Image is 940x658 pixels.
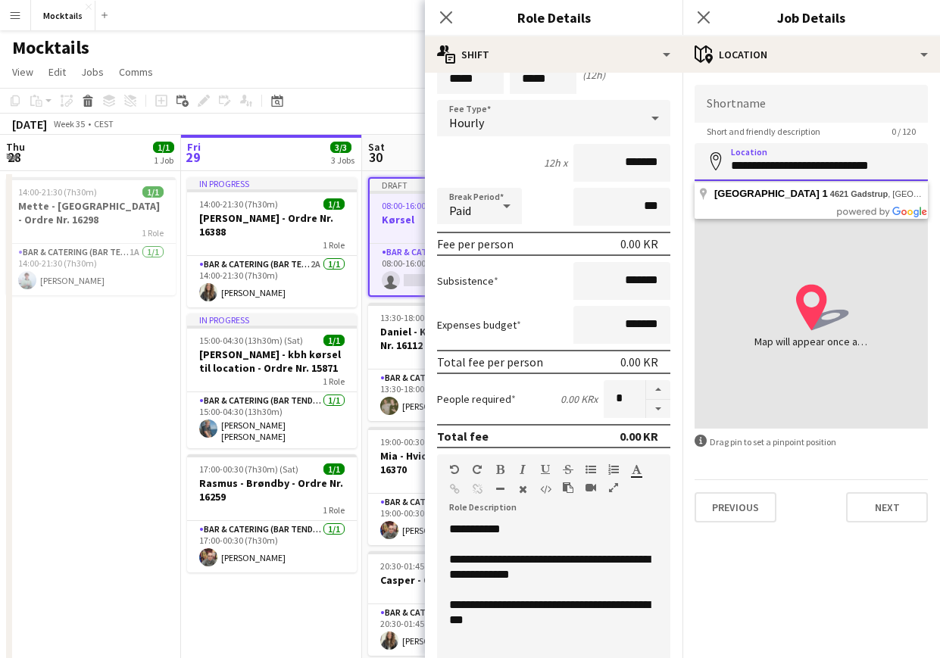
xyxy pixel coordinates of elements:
[187,177,357,189] div: In progress
[563,463,573,476] button: Strikethrough
[187,476,357,504] h3: Rasmus - Brøndby - Ordre Nr. 16259
[544,156,567,170] div: 12h x
[449,463,460,476] button: Undo
[154,154,173,166] div: 1 Job
[437,318,521,332] label: Expenses budget
[119,65,153,79] span: Comms
[437,429,489,444] div: Total fee
[185,148,201,166] span: 29
[323,463,345,475] span: 1/1
[4,148,25,166] span: 28
[187,177,357,307] app-job-card: In progress14:00-21:30 (7h30m)1/1[PERSON_NAME] - Ordre Nr. 163881 RoleBar & Catering (Bar Tender)...
[472,463,482,476] button: Redo
[187,521,357,572] app-card-role: Bar & Catering (Bar Tender)1/117:00-00:30 (7h30m)[PERSON_NAME]
[586,463,596,476] button: Unordered List
[620,354,658,370] div: 0.00 KR
[714,188,820,199] span: [GEOGRAPHIC_DATA]
[682,8,940,27] h3: Job Details
[187,454,357,572] app-job-card: 17:00-00:30 (7h30m) (Sat)1/1Rasmus - Brøndby - Ordre Nr. 162591 RoleBar & Catering (Bar Tender)1/...
[620,236,658,251] div: 0.00 KR
[754,334,868,349] div: Map will appear once address has been added
[187,140,201,154] span: Fri
[425,8,682,27] h3: Role Details
[368,177,538,297] app-job-card: Draft08:00-16:00 (8h)0/1Kørsel1 RoleBar & Catering (Bar Tender)0/108:00-16:00 (8h)
[851,189,888,198] span: Gadstrup
[331,154,354,166] div: 3 Jobs
[631,463,642,476] button: Text Color
[12,36,89,59] h1: Mocktails
[695,126,832,137] span: Short and friendly description
[586,482,596,494] button: Insert video
[94,118,114,129] div: CEST
[368,370,538,421] app-card-role: Bar & Catering (Bar Tender)1/113:30-18:00 (4h30m)[PERSON_NAME]
[113,62,159,82] a: Comms
[368,494,538,545] app-card-role: Bar & Catering (Bar Tender)1/119:00-00:30 (5h30m)[PERSON_NAME]
[366,148,385,166] span: 30
[437,274,498,288] label: Subsistence
[323,504,345,516] span: 1 Role
[582,68,605,82] div: (12h)
[368,551,538,656] app-job-card: 20:30-01:45 (5h15m) (Sun)1/1Casper - Organic1 RoleBar & Catering (Bar Tender)1/120:30-01:45 (5h15...
[437,236,514,251] div: Fee per person
[368,427,538,545] app-job-card: 19:00-00:30 (5h30m) (Sun)1/1Mia - Hvidovre - Ordre Nr. 163701 RoleBar & Catering (Bar Tender)1/11...
[437,392,516,406] label: People required
[382,200,443,211] span: 08:00-16:00 (8h)
[323,376,345,387] span: 1 Role
[823,188,828,199] span: 1
[646,400,670,419] button: Decrease
[330,142,351,153] span: 3/3
[142,227,164,239] span: 1 Role
[50,118,88,129] span: Week 35
[48,65,66,79] span: Edit
[12,65,33,79] span: View
[368,303,538,421] app-job-card: 13:30-18:00 (4h30m)1/1Daniel - København - Ordre Nr. 161121 RoleBar & Catering (Bar Tender)1/113:...
[153,142,174,153] span: 1/1
[368,604,538,656] app-card-role: Bar & Catering (Bar Tender)1/120:30-01:45 (5h15m)[PERSON_NAME]
[370,179,536,191] div: Draft
[540,463,551,476] button: Underline
[682,36,940,73] div: Location
[323,239,345,251] span: 1 Role
[540,483,551,495] button: HTML Code
[368,573,538,587] h3: Casper - Organic
[75,62,110,82] a: Jobs
[368,325,538,352] h3: Daniel - København - Ordre Nr. 16112
[695,435,928,449] div: Drag pin to set a pinpoint position
[370,213,536,226] h3: Kørsel
[437,354,543,370] div: Total fee per person
[380,560,482,572] span: 20:30-01:45 (5h15m) (Sun)
[199,335,303,346] span: 15:00-04:30 (13h30m) (Sat)
[187,348,357,375] h3: [PERSON_NAME] - kbh kørsel til location - Ordre Nr. 15871
[563,482,573,494] button: Paste as plain text
[695,492,776,522] button: Previous
[495,483,505,495] button: Horizontal Line
[187,392,357,448] app-card-role: Bar & Catering (Bar Tender)1/115:00-04:30 (13h30m)[PERSON_NAME] [PERSON_NAME]
[6,140,25,154] span: Thu
[187,313,357,448] app-job-card: In progress15:00-04:30 (13h30m) (Sat)1/1[PERSON_NAME] - kbh kørsel til location - Ordre Nr. 15871...
[6,177,176,295] app-job-card: 14:00-21:30 (7h30m)1/1Mette - [GEOGRAPHIC_DATA] - Ordre Nr. 162981 RoleBar & Catering (Bar Tender...
[42,62,72,82] a: Edit
[449,203,471,218] span: Paid
[425,36,682,73] div: Shift
[846,492,928,522] button: Next
[187,211,357,239] h3: [PERSON_NAME] - Ordre Nr. 16388
[561,392,598,406] div: 0.00 KR x
[6,62,39,82] a: View
[142,186,164,198] span: 1/1
[12,117,47,132] div: [DATE]
[18,186,97,198] span: 14:00-21:30 (7h30m)
[517,483,528,495] button: Clear Formatting
[380,312,459,323] span: 13:30-18:00 (4h30m)
[323,335,345,346] span: 1/1
[187,313,357,326] div: In progress
[6,199,176,226] h3: Mette - [GEOGRAPHIC_DATA] - Ordre Nr. 16298
[187,256,357,307] app-card-role: Bar & Catering (Bar Tender)2A1/114:00-21:30 (7h30m)[PERSON_NAME]
[608,482,619,494] button: Fullscreen
[199,198,278,210] span: 14:00-21:30 (7h30m)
